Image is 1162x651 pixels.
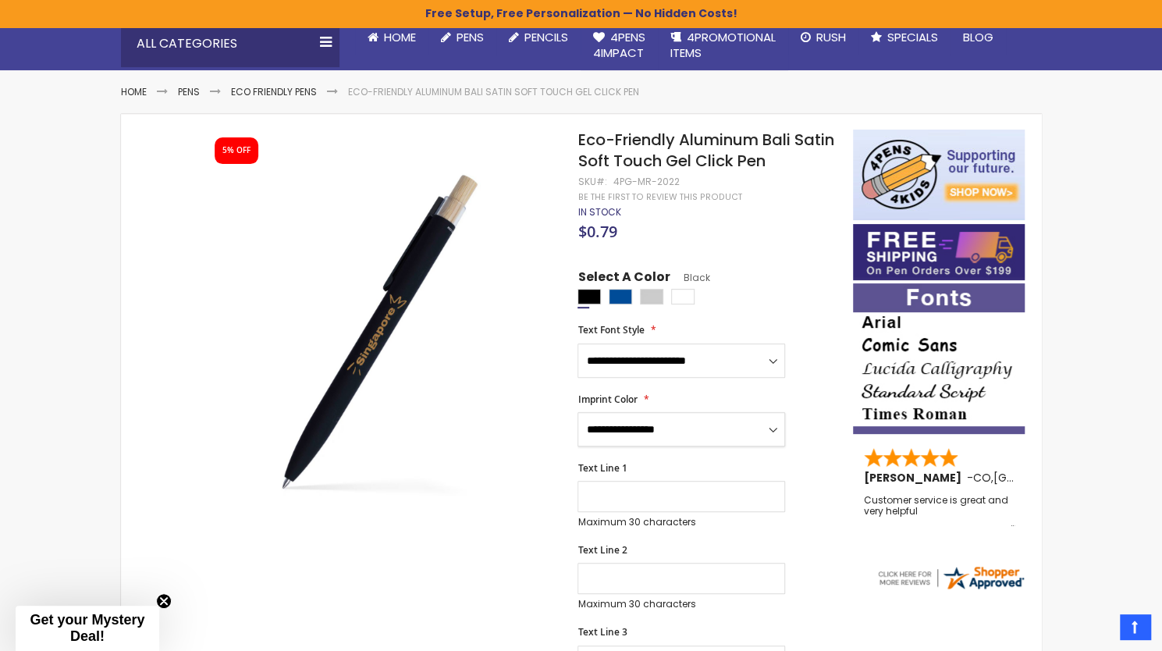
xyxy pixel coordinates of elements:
a: Pens [178,85,200,98]
a: Rush [788,20,858,55]
div: 5% OFF [222,145,251,156]
a: Home [355,20,428,55]
a: 4Pens4impact [581,20,658,71]
img: font-personalization-examples [853,283,1025,434]
a: Be the first to review this product [577,191,741,203]
p: Maximum 30 characters [577,598,785,610]
a: Pencils [496,20,581,55]
img: 4pens.com widget logo [876,564,1025,592]
li: Eco-Friendly Aluminum Bali Satin Soft Touch Gel Click Pen [348,86,639,98]
span: Pencils [524,29,568,45]
span: Select A Color [577,269,670,290]
div: Grey Light [640,289,663,304]
img: 4pens 4 kids [853,130,1025,220]
p: Maximum 30 characters [577,516,785,528]
span: 4Pens 4impact [593,29,645,61]
div: Availability [577,206,620,219]
a: Eco Friendly Pens [231,85,317,98]
span: Black [670,271,709,284]
span: 4PROMOTIONAL ITEMS [670,29,776,61]
a: Pens [428,20,496,55]
span: Blog [963,29,993,45]
button: Close teaser [156,593,172,609]
span: Text Font Style [577,323,644,336]
div: White [671,289,695,304]
span: CO [973,470,991,486]
span: Imprint Color [577,393,637,406]
div: Get your Mystery Deal!Close teaser [16,606,159,651]
span: Pens [457,29,484,45]
span: Text Line 1 [577,461,627,475]
div: 4PG-MR-2022 [613,176,679,188]
a: 4pens.com certificate URL [876,582,1025,595]
div: Dark Blue [609,289,632,304]
span: $0.79 [577,221,617,242]
a: Top [1120,614,1150,639]
span: [PERSON_NAME] [864,470,967,486]
span: In stock [577,205,620,219]
a: Blog [951,20,1006,55]
span: [GEOGRAPHIC_DATA] [993,470,1108,486]
div: Black [577,289,601,304]
span: Rush [816,29,846,45]
strong: SKU [577,175,606,188]
span: Home [384,29,416,45]
div: Customer service is great and very helpful [864,495,1015,528]
img: 4pg-mr-2022-bali-satin-touch-pen_black_1.jpg [201,152,557,509]
span: Get your Mystery Deal! [30,612,144,644]
img: Free shipping on orders over $199 [853,224,1025,280]
div: All Categories [121,20,339,67]
a: 4PROMOTIONALITEMS [658,20,788,71]
a: Home [121,85,147,98]
span: Eco-Friendly Aluminum Bali Satin Soft Touch Gel Click Pen [577,129,833,172]
span: Specials [887,29,938,45]
a: Specials [858,20,951,55]
span: Text Line 3 [577,625,627,639]
span: - , [967,470,1108,486]
span: Text Line 2 [577,543,627,557]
